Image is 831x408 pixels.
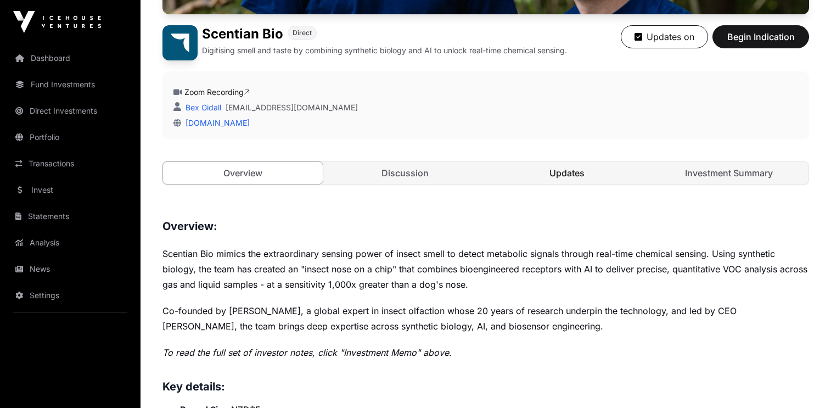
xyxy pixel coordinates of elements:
[293,29,312,37] span: Direct
[9,152,132,176] a: Transactions
[9,125,132,149] a: Portfolio
[183,103,221,112] a: Bex Gidall
[202,45,567,56] p: Digitising smell and taste by combining synthetic biology and AI to unlock real-time chemical sen...
[162,161,323,185] a: Overview
[325,162,485,184] a: Discussion
[9,204,132,228] a: Statements
[202,25,283,43] h1: Scentian Bio
[9,178,132,202] a: Invest
[621,25,708,48] button: Updates on
[712,25,809,48] button: Begin Indication
[9,257,132,281] a: News
[162,378,809,395] h3: Key details:
[184,87,250,97] a: Zoom Recording
[162,347,452,358] em: To read the full set of investor notes, click "Investment Memo" above.
[487,162,647,184] a: Updates
[712,36,809,47] a: Begin Indication
[181,118,250,127] a: [DOMAIN_NAME]
[226,102,358,113] a: [EMAIL_ADDRESS][DOMAIN_NAME]
[776,355,831,408] iframe: Chat Widget
[649,162,808,184] a: Investment Summary
[163,162,808,184] nav: Tabs
[162,246,809,292] p: Scentian Bio mimics the extraordinary sensing power of insect smell to detect metabolic signals t...
[9,99,132,123] a: Direct Investments
[9,72,132,97] a: Fund Investments
[13,11,101,33] img: Icehouse Ventures Logo
[162,25,198,60] img: Scentian Bio
[162,303,809,334] p: Co-founded by [PERSON_NAME], a global expert in insect olfaction whose 20 years of research under...
[9,283,132,308] a: Settings
[162,217,809,235] h3: Overview:
[726,30,795,43] span: Begin Indication
[9,231,132,255] a: Analysis
[9,46,132,70] a: Dashboard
